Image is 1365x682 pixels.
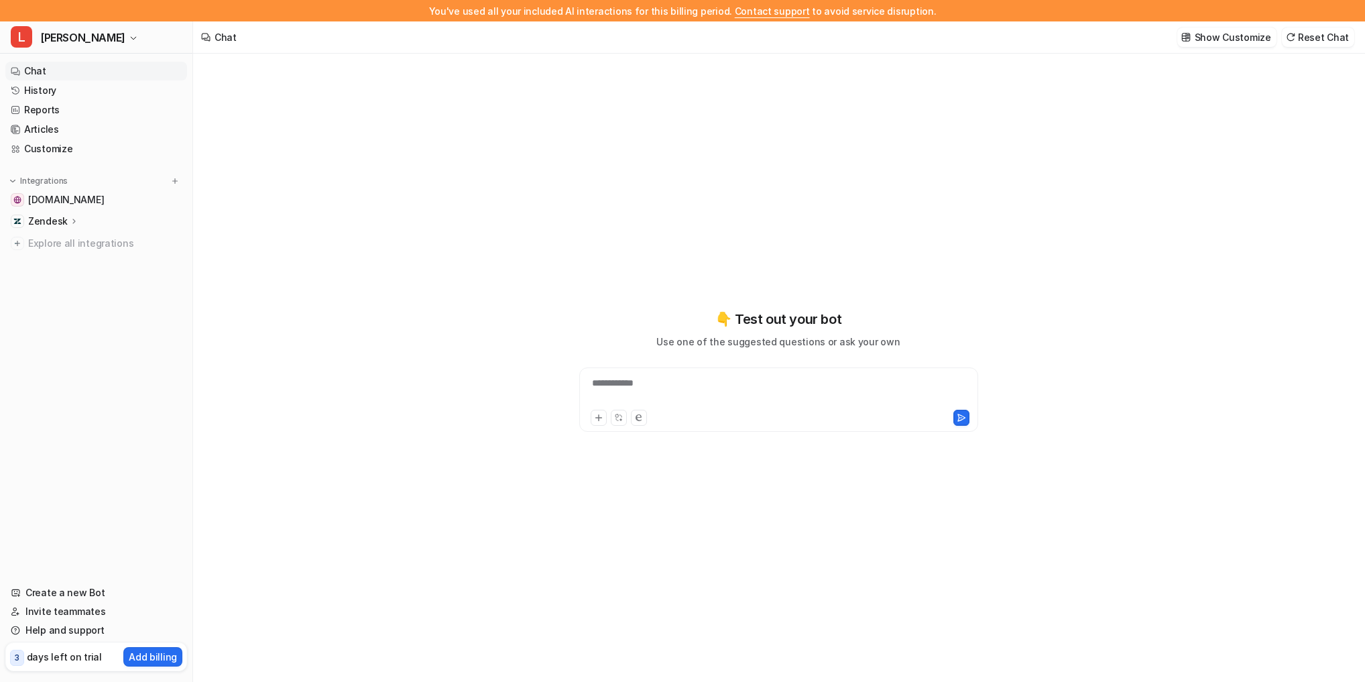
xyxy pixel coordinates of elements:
img: Zendesk [13,217,21,225]
button: Integrations [5,174,72,188]
a: Customize [5,139,187,158]
p: 3 [15,652,19,664]
p: days left on trial [27,650,102,664]
div: Chat [215,30,237,44]
img: reset [1286,32,1295,42]
img: customize [1181,32,1191,42]
span: Contact support [735,5,810,17]
span: Explore all integrations [28,233,182,254]
button: Reset Chat [1282,27,1354,47]
p: Add billing [129,650,177,664]
a: Articles [5,120,187,139]
a: Invite teammates [5,602,187,621]
img: explore all integrations [11,237,24,250]
span: L [11,26,32,48]
span: [DOMAIN_NAME] [28,193,104,207]
img: www.dormeo.co.uk [13,196,21,204]
a: Explore all integrations [5,234,187,253]
p: Use one of the suggested questions or ask your own [656,335,900,349]
a: www.dormeo.co.uk[DOMAIN_NAME] [5,190,187,209]
img: menu_add.svg [170,176,180,186]
p: 👇 Test out your bot [715,309,841,329]
p: Integrations [20,176,68,186]
p: Zendesk [28,215,68,228]
a: Help and support [5,621,187,640]
a: Chat [5,62,187,80]
a: Reports [5,101,187,119]
p: Show Customize [1195,30,1271,44]
img: expand menu [8,176,17,186]
button: Show Customize [1177,27,1277,47]
a: History [5,81,187,100]
button: Add billing [123,647,182,667]
a: Create a new Bot [5,583,187,602]
span: [PERSON_NAME] [40,28,125,47]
